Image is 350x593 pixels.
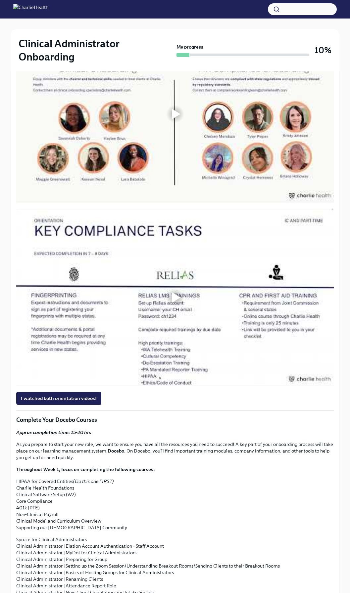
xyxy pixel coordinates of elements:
strong: Throughout Week 1, focus on completing the following courses: [16,466,155,472]
strong: Docebo [108,448,124,454]
strong: My progress [176,44,203,50]
strong: Approx completion time: 15-20 hrs [16,429,91,435]
p: As you prepare to start your new role, we want to ensure you have all the resources you need to s... [16,441,334,461]
img: CharlieHealth [13,4,48,15]
p: HIPAA for Covered Entities Charlie Health Foundations Clinical Software Setup (W2) Core Complianc... [16,478,334,531]
button: I watched both orientation videos! [16,392,101,405]
em: (Do this one FIRST) [73,478,114,484]
span: I watched both orientation videos! [21,395,97,402]
h2: Clinical Administrator Onboarding [19,37,174,63]
h3: 10% [315,44,331,56]
p: Complete Your Docebo Courses [16,416,334,424]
